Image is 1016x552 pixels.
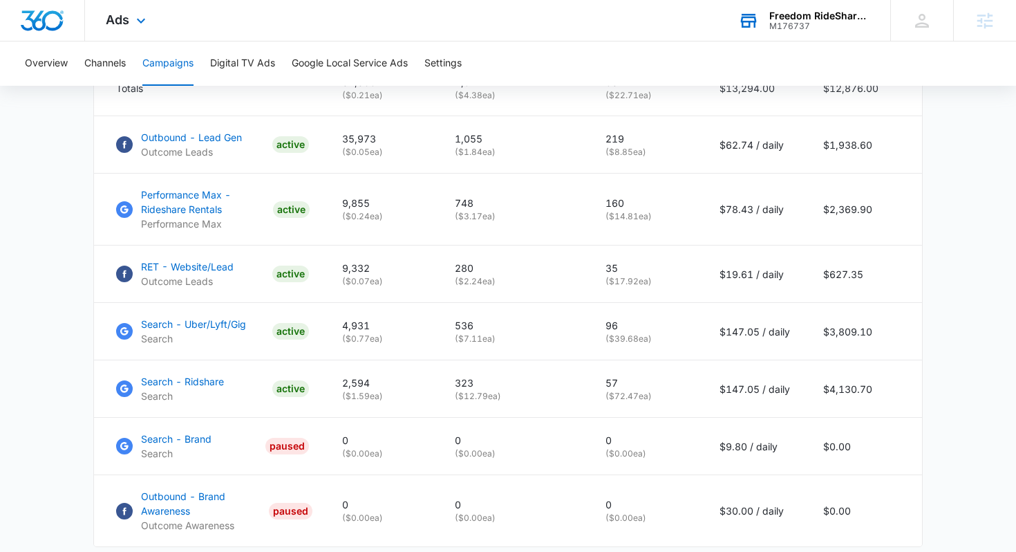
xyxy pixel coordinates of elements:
p: $30.00 / daily [719,504,790,518]
p: ( $0.00 ea) [455,448,572,460]
img: Google Ads [116,380,133,397]
p: ( $0.00 ea) [605,448,686,460]
p: ( $0.77 ea) [342,333,422,345]
p: ( $0.05 ea) [342,146,422,158]
a: Google AdsSearch - BrandSearchPAUSED [116,432,309,461]
p: Performance Max - Rideshare Rentals [141,187,267,217]
p: $13,294.00 [719,81,790,95]
a: FacebookOutbound - Brand AwarenessOutcome AwarenessPAUSED [116,489,309,533]
p: ( $22.71 ea) [605,89,686,102]
div: ACTIVE [272,136,309,153]
p: ( $4.38 ea) [455,89,572,102]
p: Search - Brand [141,432,211,446]
div: account name [769,10,870,21]
div: account id [769,21,870,31]
button: Channels [84,42,126,86]
div: ACTIVE [273,201,310,218]
p: 0 [455,497,572,512]
p: ( $72.47 ea) [605,390,686,403]
p: 1,055 [455,131,572,146]
a: Google AdsPerformance Max - Rideshare RentalsPerformance MaxACTIVE [116,187,309,231]
img: Facebook [116,503,133,519]
p: 9,332 [342,261,422,275]
a: FacebookRET - Website/LeadOutcome LeadsACTIVE [116,259,309,288]
p: Performance Max [141,217,267,231]
p: ( $0.24 ea) [342,210,422,223]
td: $0.00 [807,475,922,547]
p: ( $7.11 ea) [455,333,572,345]
div: Totals [116,81,309,95]
p: Search [141,446,211,461]
p: 35,973 [342,131,422,146]
p: ( $12.79 ea) [455,390,572,403]
p: ( $8.85 ea) [605,146,686,158]
img: Facebook [116,136,133,153]
button: Campaigns [142,42,194,86]
img: Facebook [116,266,133,282]
p: ( $14.81 ea) [605,210,686,223]
p: ( $39.68 ea) [605,333,686,345]
p: 4,931 [342,318,422,333]
td: $0.00 [807,418,922,475]
a: FacebookOutbound - Lead GenOutcome LeadsACTIVE [116,130,309,159]
img: Google Ads [116,201,133,218]
p: 96 [605,318,686,333]
p: 0 [605,497,686,512]
p: 0 [455,433,572,448]
div: ACTIVE [272,266,309,282]
td: $2,369.90 [807,174,922,246]
button: Digital TV Ads [210,42,275,86]
p: RET - Website/Lead [141,259,234,274]
p: $62.74 / daily [719,138,790,152]
td: $1,938.60 [807,116,922,174]
p: ( $0.00 ea) [342,512,422,524]
td: $12,876.00 [807,61,922,116]
img: Google Ads [116,438,133,454]
p: ( $0.21 ea) [342,89,422,102]
p: Outcome Awareness [141,518,263,533]
p: Outbound - Brand Awareness [141,489,263,518]
p: ( $17.92 ea) [605,275,686,288]
p: 9,855 [342,196,422,210]
span: Ads [106,12,129,27]
p: 0 [342,433,422,448]
p: 0 [605,433,686,448]
p: $9.80 / daily [719,439,790,454]
td: $3,809.10 [807,303,922,360]
p: Search [141,389,224,403]
button: Settings [424,42,462,86]
p: Outcome Leads [141,145,242,159]
div: PAUSED [265,438,309,454]
p: 323 [455,376,572,390]
button: Google Local Service Ads [292,42,408,86]
a: Google AdsSearch - RidshareSearchACTIVE [116,374,309,403]
td: $4,130.70 [807,360,922,418]
p: $147.05 / daily [719,324,790,339]
p: ( $1.84 ea) [455,146,572,158]
img: Google Ads [116,323,133,340]
p: 536 [455,318,572,333]
p: Outbound - Lead Gen [141,130,242,145]
p: 748 [455,196,572,210]
p: ( $0.00 ea) [605,512,686,524]
p: $78.43 / daily [719,202,790,217]
p: 57 [605,376,686,390]
p: 2,594 [342,376,422,390]
p: 35 [605,261,686,275]
p: ( $1.59 ea) [342,390,422,403]
button: Overview [25,42,68,86]
p: ( $0.00 ea) [342,448,422,460]
div: ACTIVE [272,323,309,340]
p: $19.61 / daily [719,267,790,282]
p: ( $3.17 ea) [455,210,572,223]
p: ( $0.00 ea) [455,512,572,524]
p: ( $0.07 ea) [342,275,422,288]
p: Search - Uber/Lyft/Gig [141,317,246,331]
p: Search [141,331,246,346]
p: Search - Ridshare [141,374,224,389]
div: PAUSED [269,503,312,519]
a: Google AdsSearch - Uber/Lyft/GigSearchACTIVE [116,317,309,346]
p: $147.05 / daily [719,382,790,396]
p: 0 [342,497,422,512]
p: Outcome Leads [141,274,234,288]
